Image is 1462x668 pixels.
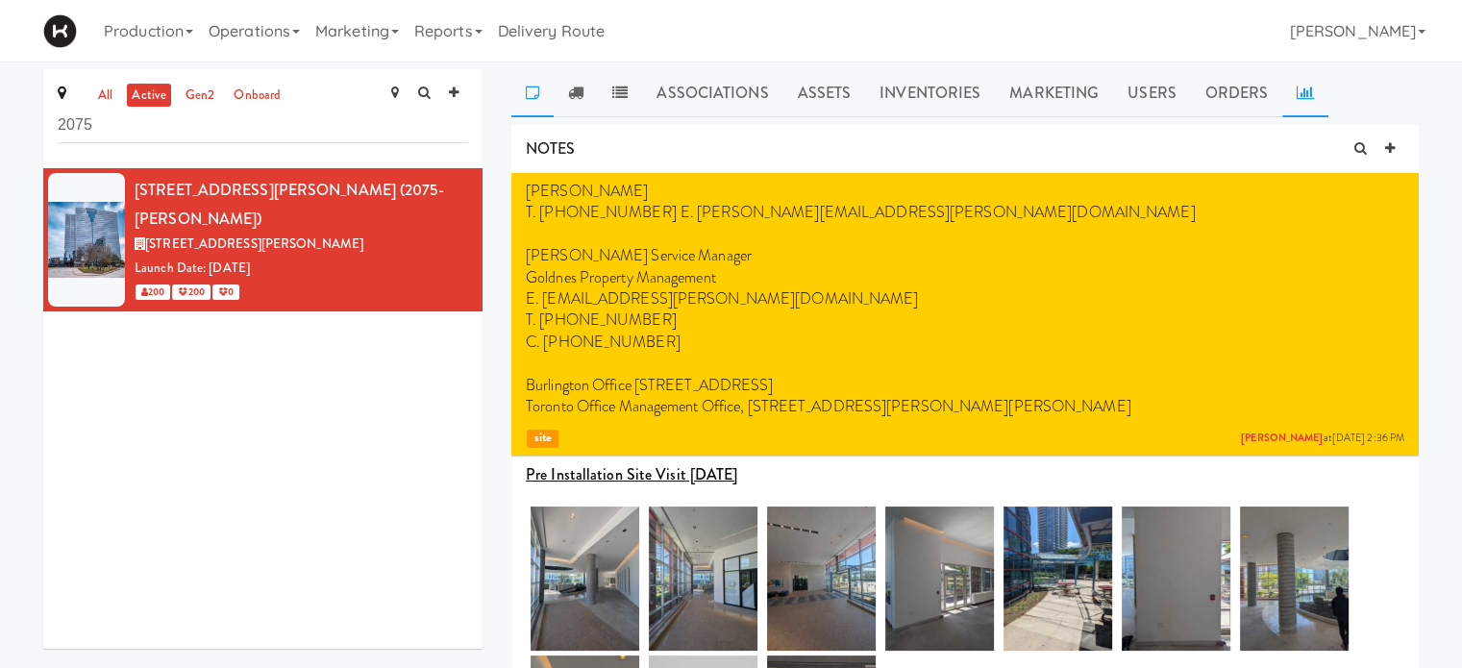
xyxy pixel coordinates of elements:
img: tl1cwblytkkxex6nmj9p.jpg [531,507,639,651]
a: Associations [642,69,782,117]
span: 200 [172,285,210,300]
img: fqb1zrzpcx6vfqiwgqr2.jpg [1004,507,1112,651]
a: Inventories [865,69,995,117]
div: [STREET_ADDRESS][PERSON_NAME] (2075-[PERSON_NAME]) [135,176,468,233]
p: C. [PHONE_NUMBER] [526,332,1404,353]
a: onboard [229,84,285,108]
a: Marketing [995,69,1113,117]
p: [PERSON_NAME] Service Manager [526,245,1404,266]
img: rksfz1fuvt6jrofe6kzs.jpg [1122,507,1230,651]
img: l0kpux8ooykzefeh4hlw.jpg [767,507,876,651]
span: 0 [212,285,239,300]
span: 200 [136,285,170,300]
span: at [DATE] 2:36 PM [1241,432,1404,446]
a: Orders [1191,69,1283,117]
p: Burlington Office [STREET_ADDRESS] [526,375,1404,396]
p: E. [EMAIL_ADDRESS][PERSON_NAME][DOMAIN_NAME] [526,288,1404,309]
u: Pre Installation Site Visit [DATE] [526,463,737,485]
p: T. [PHONE_NUMBER] [526,309,1404,331]
li: [STREET_ADDRESS][PERSON_NAME] (2075-[PERSON_NAME])[STREET_ADDRESS][PERSON_NAME]Launch Date: [DATE... [43,168,483,311]
img: gbts0lclhsog1oeuaxpg.jpg [649,507,757,651]
p: Toronto Office Management Office, [STREET_ADDRESS][PERSON_NAME][PERSON_NAME] [526,396,1404,417]
a: Users [1113,69,1191,117]
span: [STREET_ADDRESS][PERSON_NAME] [145,235,363,253]
img: befpovjaddqvpuhzmqas.jpg [1240,507,1349,651]
img: Micromart [43,14,77,48]
a: [PERSON_NAME] [1241,431,1323,445]
p: Goldnes Property Management [526,267,1404,288]
span: NOTES [526,137,576,160]
a: Assets [783,69,866,117]
span: site [527,430,558,448]
a: all [93,84,117,108]
p: T. [PHONE_NUMBER] E. [PERSON_NAME][EMAIL_ADDRESS][PERSON_NAME][DOMAIN_NAME] [526,202,1404,223]
a: gen2 [181,84,219,108]
img: ea3d8wh05eurrnvgoq80.jpg [885,507,994,651]
a: active [127,84,171,108]
input: Search site [58,108,468,143]
div: Launch Date: [DATE] [135,257,468,281]
p: [PERSON_NAME] [526,181,1404,202]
